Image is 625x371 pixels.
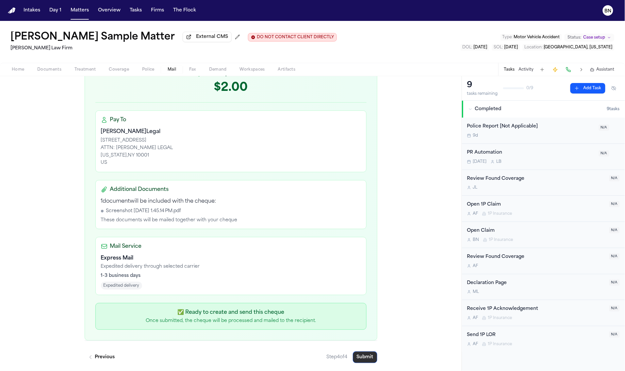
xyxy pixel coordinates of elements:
img: Finch Logo [8,8,16,14]
h1: [PERSON_NAME] Sample Matter [10,31,175,43]
span: Step 4 of 4 [327,354,348,361]
span: J L [473,185,478,190]
button: Create Immediate Task [551,65,560,74]
div: Review Found Coverage [467,253,605,261]
button: Edit DOL: 2025-07-01 [461,44,489,51]
button: Edit SOL: 2027-07-01 [492,44,520,51]
span: Demand [209,67,227,72]
span: Status: [568,35,582,40]
div: PR Automation [467,149,595,157]
button: Change status from Case setup [565,34,615,42]
h4: Mail Service [110,243,142,250]
div: Open task: Police Report [Not Applicable] [462,118,625,144]
button: Edit matter name [10,31,175,43]
div: Declaration Page [467,279,605,287]
span: B N [473,237,479,243]
button: Intakes [21,5,43,16]
button: Completed9tasks [462,101,625,118]
span: N/A [609,331,620,338]
button: The Flock [171,5,199,16]
button: Firms [148,5,167,16]
button: External CMS [183,32,232,42]
div: $2.00 [95,81,367,94]
span: Fax [189,67,196,72]
span: 1-3 business days [101,273,141,279]
span: DOL : [463,45,473,49]
span: 0 / 9 [527,86,534,91]
div: These documents will be mailed together with your cheque [101,217,361,224]
span: SOL : [494,45,503,49]
span: Documents [37,67,61,72]
span: Case setup [584,35,605,40]
button: Edit Location: Raleigh, North Carolina [523,44,615,51]
span: Motor Vehicle Accident [514,35,560,39]
span: Artifacts [278,67,296,72]
div: Open task: Open Claim [462,222,625,248]
span: 9d [473,133,478,138]
div: Open task: Open 1P Claim [462,196,625,222]
span: 9 task s [607,107,620,112]
button: Activity [519,67,534,72]
span: A F [473,342,478,347]
button: Overview [95,5,123,16]
h4: Additional Documents [110,186,169,194]
span: [DATE] [504,45,518,49]
div: 9 [467,80,498,91]
button: Previous [85,351,119,363]
div: Open task: Send 1P LOR [462,326,625,352]
a: Day 1 [47,5,64,16]
button: Submit [353,351,377,363]
button: Tasks [127,5,144,16]
span: N/A [609,253,620,260]
div: [STREET_ADDRESS] ATTN: [PERSON_NAME] LEGAL [US_STATE] , NY 10001 US [101,137,361,167]
button: Edit client contact restriction [248,33,337,42]
button: Assistant [590,67,615,72]
span: 1P Insurance [488,342,512,347]
a: Home [8,8,16,14]
div: 1 document will be included with the cheque : [101,197,361,205]
span: A F [473,315,478,321]
span: N/A [609,201,620,207]
span: [DATE] [473,159,487,164]
div: Review Found Coverage [467,175,605,183]
h5: Express Mail [101,254,361,262]
span: Completed [475,106,502,112]
button: Edit Type: Motor Vehicle Accident [501,34,562,41]
div: Send 1P LOR [467,331,605,339]
span: Location : [525,45,543,49]
div: Open task: PR Automation [462,144,625,170]
span: Expedited delivery [101,282,142,290]
span: L B [497,159,502,164]
button: Tasks [504,67,515,72]
div: Open Claim [467,227,605,235]
span: 1P Insurance [488,211,512,216]
span: N/A [599,125,609,131]
span: Mail [168,67,176,72]
span: Home [12,67,24,72]
div: Open task: Receive 1P Acknowledgement [462,300,625,326]
span: [DATE] [474,45,487,49]
span: Workspaces [240,67,265,72]
span: N/A [599,150,609,157]
button: Make a Call [564,65,573,74]
a: Matters [68,5,91,16]
span: Assistant [597,67,615,72]
div: Open task: Review Found Coverage [462,170,625,196]
div: tasks remaining [467,91,498,96]
p: Expedited delivery through selected carrier [101,263,361,270]
div: Open task: Review Found Coverage [462,248,625,274]
span: 1P Insurance [489,237,513,243]
div: Open 1P Claim [467,201,605,209]
div: [PERSON_NAME] Legal [101,128,361,136]
h2: [PERSON_NAME] Law Firm [10,44,337,52]
span: Treatment [74,67,96,72]
button: Hide completed tasks (⌘⇧H) [608,83,620,93]
h4: Pay To [110,116,126,124]
span: Screenshot [DATE] 1.45.14 PM.pdf [106,208,181,214]
button: Add Task [570,83,605,93]
span: N/A [609,279,620,286]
